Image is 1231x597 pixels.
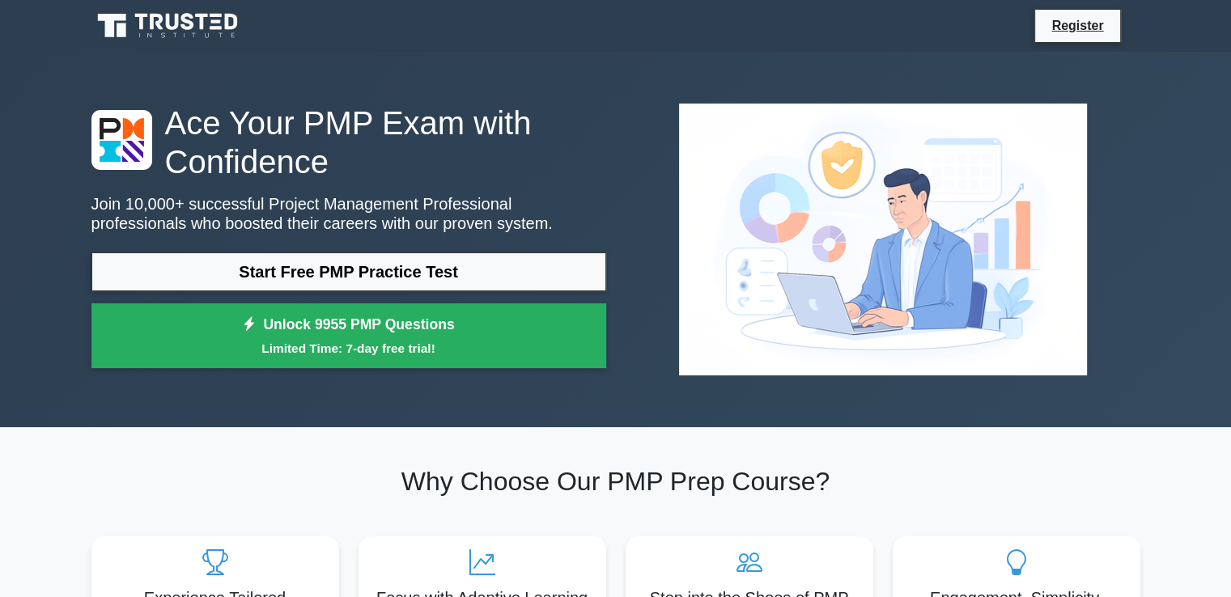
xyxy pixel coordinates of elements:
small: Limited Time: 7-day free trial! [112,339,586,358]
p: Join 10,000+ successful Project Management Professional professionals who boosted their careers w... [91,194,606,233]
a: Unlock 9955 PMP QuestionsLimited Time: 7-day free trial! [91,303,606,368]
img: Project Management Professional Preview [666,91,1100,388]
h2: Why Choose Our PMP Prep Course? [91,466,1140,497]
a: Register [1042,15,1113,36]
h1: Ace Your PMP Exam with Confidence [91,104,606,181]
a: Start Free PMP Practice Test [91,252,606,291]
